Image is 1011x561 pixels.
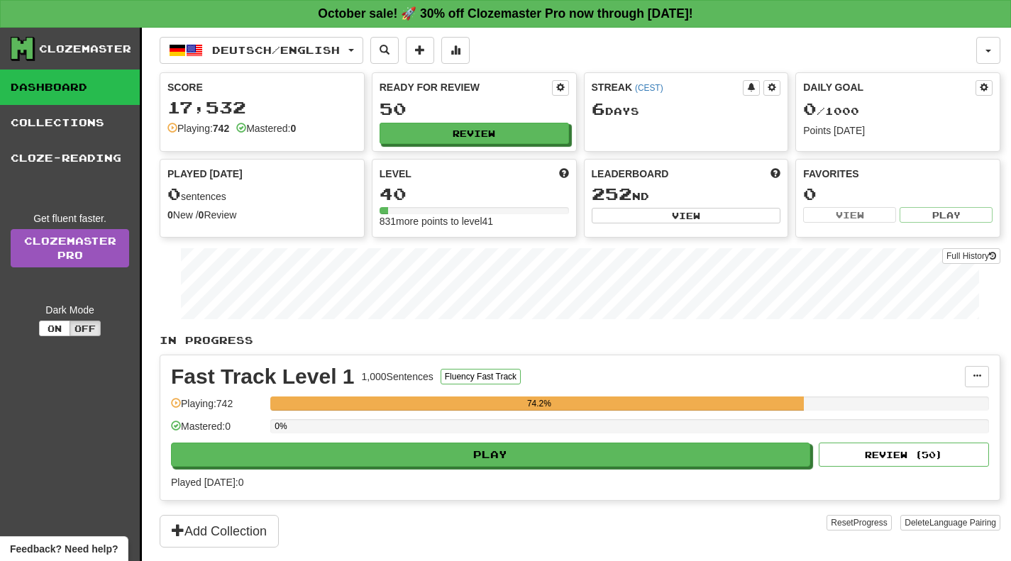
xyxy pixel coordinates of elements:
a: (CEST) [635,83,663,93]
button: ResetProgress [827,515,891,531]
button: Deutsch/English [160,37,363,64]
strong: 0 [167,209,173,221]
a: ClozemasterPro [11,229,129,267]
button: Play [900,207,993,223]
p: In Progress [160,333,1000,348]
span: Progress [853,518,888,528]
span: This week in points, UTC [770,167,780,181]
div: Playing: 742 [171,396,263,420]
button: Review (50) [819,443,989,467]
div: Playing: [167,121,229,135]
button: More stats [441,37,470,64]
button: View [592,208,781,223]
span: Score more points to level up [559,167,569,181]
div: 831 more points to level 41 [380,214,569,228]
div: Get fluent faster. [11,211,129,226]
span: 0 [167,184,181,204]
div: 0 [803,185,993,203]
strong: October sale! 🚀 30% off Clozemaster Pro now through [DATE]! [318,6,692,21]
strong: 0 [199,209,204,221]
span: Open feedback widget [10,542,118,556]
div: 74.2% [275,396,803,411]
div: 40 [380,185,569,203]
button: Fluency Fast Track [441,369,521,384]
button: Add sentence to collection [406,37,434,64]
div: 1,000 Sentences [362,370,433,384]
button: Search sentences [370,37,399,64]
button: View [803,207,896,223]
div: Clozemaster [39,42,131,56]
strong: 742 [213,123,229,134]
span: 6 [592,99,605,118]
button: On [39,321,70,336]
strong: 0 [290,123,296,134]
button: Full History [942,248,1000,264]
button: Play [171,443,810,467]
div: Daily Goal [803,80,976,96]
span: Level [380,167,411,181]
div: Mastered: 0 [171,419,263,443]
div: nd [592,185,781,204]
div: Score [167,80,357,94]
span: Played [DATE] [167,167,243,181]
div: Dark Mode [11,303,129,317]
button: Review [380,123,569,144]
div: sentences [167,185,357,204]
div: Streak [592,80,744,94]
span: / 1000 [803,105,859,117]
div: 17,532 [167,99,357,116]
div: 50 [380,100,569,118]
button: Off [70,321,101,336]
div: Day s [592,100,781,118]
div: Points [DATE] [803,123,993,138]
div: Ready for Review [380,80,552,94]
button: DeleteLanguage Pairing [900,515,1000,531]
div: Fast Track Level 1 [171,366,355,387]
span: 252 [592,184,632,204]
span: Language Pairing [929,518,996,528]
span: Deutsch / English [212,44,340,56]
span: Leaderboard [592,167,669,181]
button: Add Collection [160,515,279,548]
span: Played [DATE]: 0 [171,477,243,488]
span: 0 [803,99,817,118]
div: New / Review [167,208,357,222]
div: Mastered: [236,121,296,135]
div: Favorites [803,167,993,181]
